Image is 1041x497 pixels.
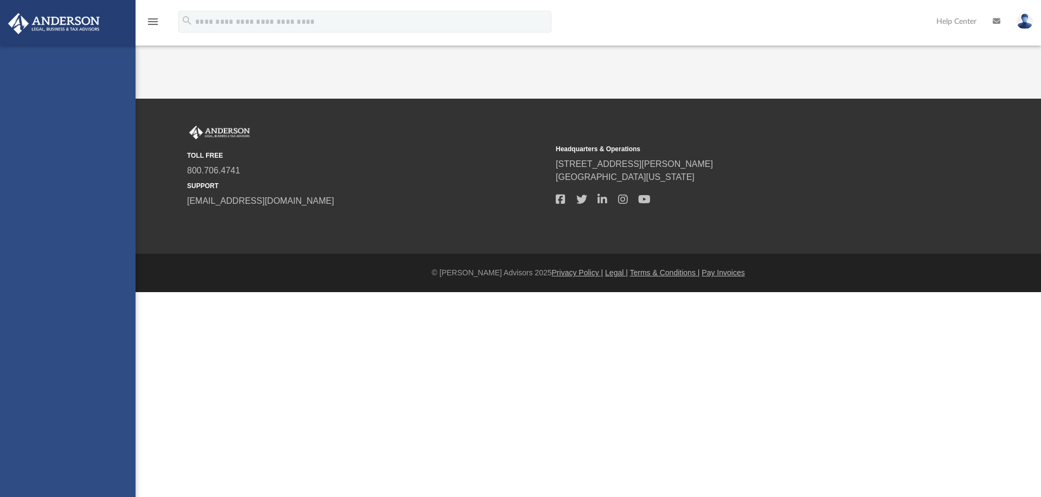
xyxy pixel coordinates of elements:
a: Legal | [605,268,628,277]
img: Anderson Advisors Platinum Portal [187,126,252,140]
a: menu [146,21,159,28]
a: [STREET_ADDRESS][PERSON_NAME] [556,159,713,169]
img: User Pic [1017,14,1033,29]
i: menu [146,15,159,28]
a: Pay Invoices [702,268,744,277]
a: [GEOGRAPHIC_DATA][US_STATE] [556,172,695,182]
small: TOLL FREE [187,151,548,160]
a: 800.706.4741 [187,166,240,175]
a: Privacy Policy | [552,268,603,277]
small: Headquarters & Operations [556,144,917,154]
small: SUPPORT [187,181,548,191]
a: Terms & Conditions | [630,268,700,277]
a: [EMAIL_ADDRESS][DOMAIN_NAME] [187,196,334,205]
img: Anderson Advisors Platinum Portal [5,13,103,34]
div: © [PERSON_NAME] Advisors 2025 [136,267,1041,279]
i: search [181,15,193,27]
